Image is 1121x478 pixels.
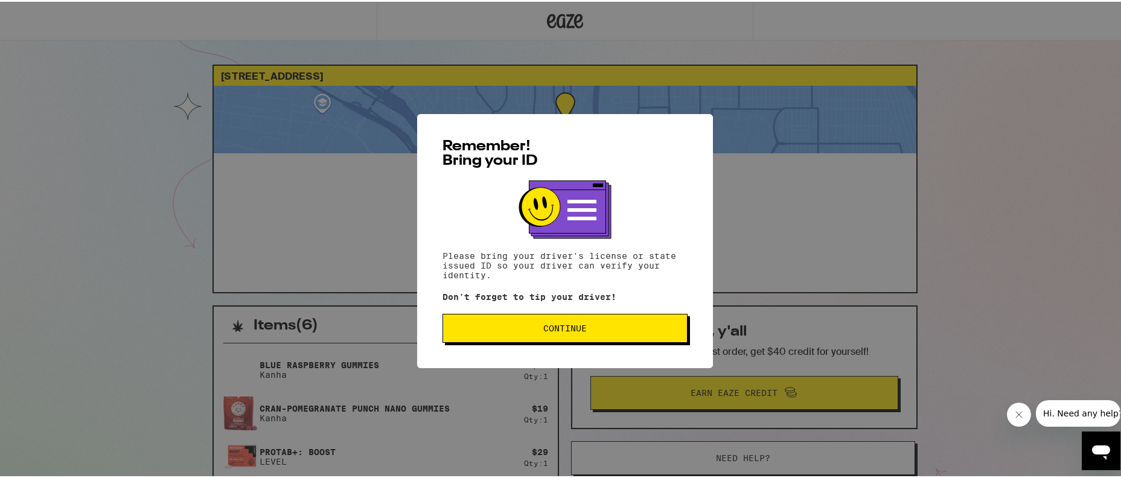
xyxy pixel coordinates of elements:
[543,322,587,331] span: Continue
[442,312,688,341] button: Continue
[1036,398,1120,425] iframe: Message from company
[1007,401,1031,425] iframe: Close message
[7,8,87,18] span: Hi. Need any help?
[442,138,538,167] span: Remember! Bring your ID
[442,290,688,300] p: Don't forget to tip your driver!
[1082,430,1120,468] iframe: Button to launch messaging window
[442,249,688,278] p: Please bring your driver's license or state issued ID so your driver can verify your identity.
